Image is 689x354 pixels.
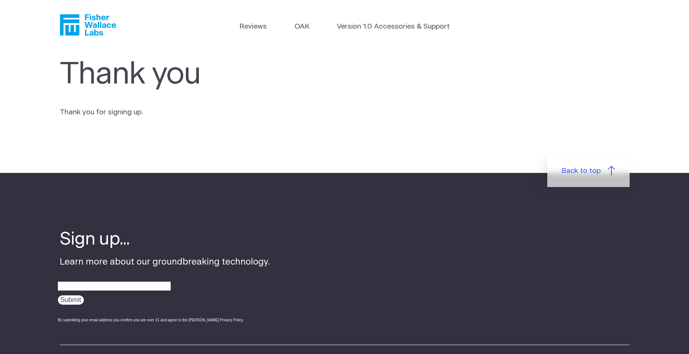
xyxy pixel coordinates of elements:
h1: Thank you [60,57,380,92]
h4: Sign up... [60,228,270,252]
a: Back to top [547,155,630,187]
a: Version 1.0 Accessories & Support [337,22,450,32]
div: By submitting your email address you confirm you are over 21 and agree to the [PERSON_NAME] Priva... [58,317,270,323]
input: Submit [58,295,84,305]
a: OAK [295,22,309,32]
a: Fisher Wallace [60,14,116,36]
div: Learn more about our groundbreaking technology. [60,228,270,330]
span: Back to top [561,166,601,177]
a: Reviews [239,22,267,32]
span: Thank you for signing up. [60,109,143,116]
